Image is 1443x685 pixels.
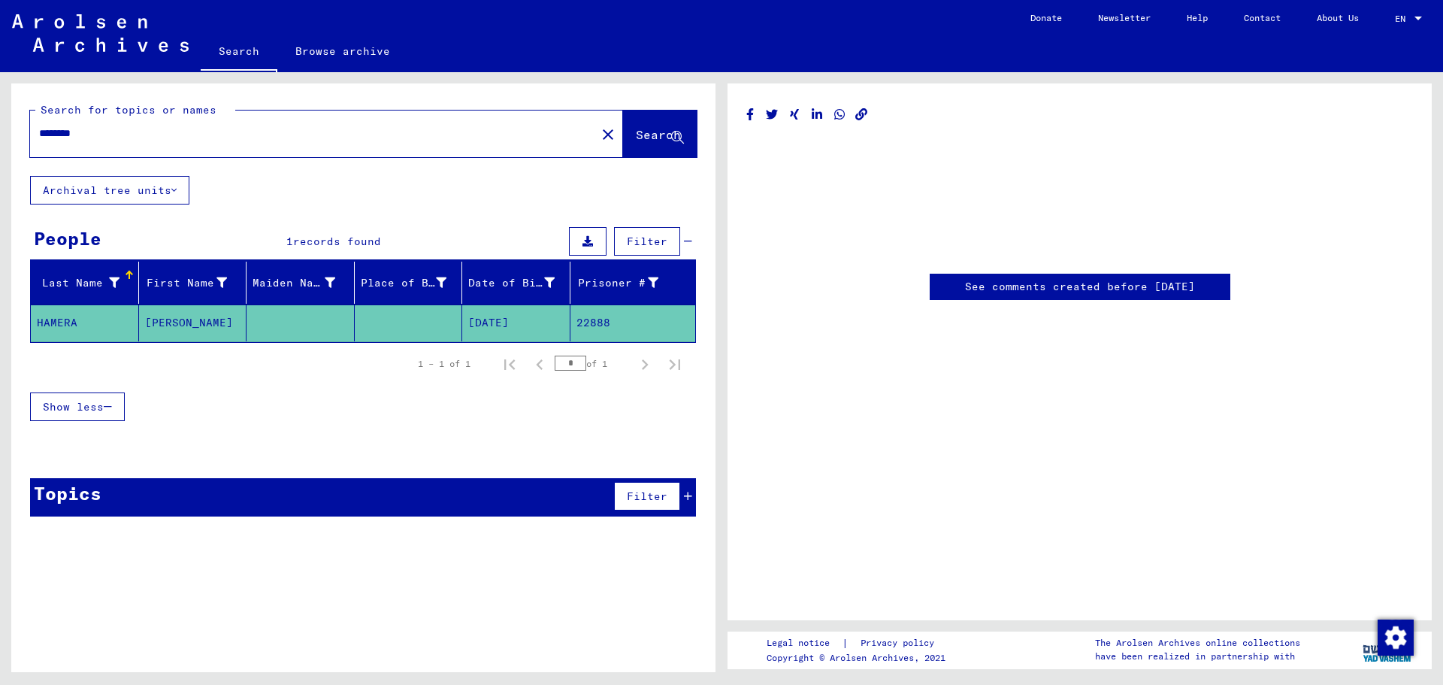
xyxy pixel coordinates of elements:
div: of 1 [555,356,630,371]
div: Place of Birth [361,275,447,291]
button: Share on LinkedIn [809,105,825,124]
mat-header-cell: First Name [139,262,247,304]
button: Previous page [525,349,555,379]
span: EN [1395,14,1411,24]
div: 1 – 1 of 1 [418,357,470,371]
mat-cell: 22888 [570,305,696,341]
div: Prisoner # [576,275,659,291]
a: Browse archive [277,33,408,69]
div: Prisoner # [576,271,678,295]
mat-label: Search for topics or names [41,103,216,117]
div: | [767,635,952,651]
a: Legal notice [767,635,842,651]
div: Date of Birth [468,275,555,291]
span: Search [636,127,681,142]
button: Next page [630,349,660,379]
button: Filter [614,482,680,511]
span: Filter [627,490,667,503]
div: First Name [145,271,247,295]
button: Search [623,111,697,157]
button: Archival tree units [30,176,189,205]
div: Maiden Name [253,271,354,295]
button: Filter [614,227,680,256]
p: have been realized in partnership with [1095,650,1300,663]
div: Date of Birth [468,271,573,295]
mat-cell: HAMERA [31,305,139,341]
a: See comments created before [DATE] [965,279,1195,295]
button: Share on Xing [787,105,803,124]
span: Show less [43,400,104,414]
a: Privacy policy [849,635,952,651]
mat-header-cell: Prisoner # [570,262,696,304]
mat-cell: [DATE] [462,305,570,341]
mat-cell: [PERSON_NAME] [139,305,247,341]
p: Copyright © Arolsen Archives, 2021 [767,651,952,665]
a: Search [201,33,277,72]
div: First Name [145,275,228,291]
div: Place of Birth [361,271,466,295]
mat-icon: close [599,126,617,144]
button: Share on Twitter [764,105,780,124]
img: Arolsen_neg.svg [12,14,189,52]
button: Last page [660,349,690,379]
div: People [34,225,101,252]
div: Topics [34,480,101,507]
mat-header-cell: Place of Birth [355,262,463,304]
button: Copy link [854,105,870,124]
button: Clear [593,119,623,149]
mat-header-cell: Maiden Name [247,262,355,304]
span: 1 [286,235,293,248]
div: Last Name [37,275,119,291]
span: records found [293,235,381,248]
img: yv_logo.png [1360,631,1416,668]
mat-header-cell: Date of Birth [462,262,570,304]
button: Share on Facebook [743,105,758,124]
div: Maiden Name [253,275,335,291]
button: First page [495,349,525,379]
div: Last Name [37,271,138,295]
mat-header-cell: Last Name [31,262,139,304]
div: Change consent [1377,619,1413,655]
button: Share on WhatsApp [832,105,848,124]
span: Filter [627,235,667,248]
p: The Arolsen Archives online collections [1095,636,1300,650]
button: Show less [30,393,125,421]
img: Change consent [1378,620,1414,656]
